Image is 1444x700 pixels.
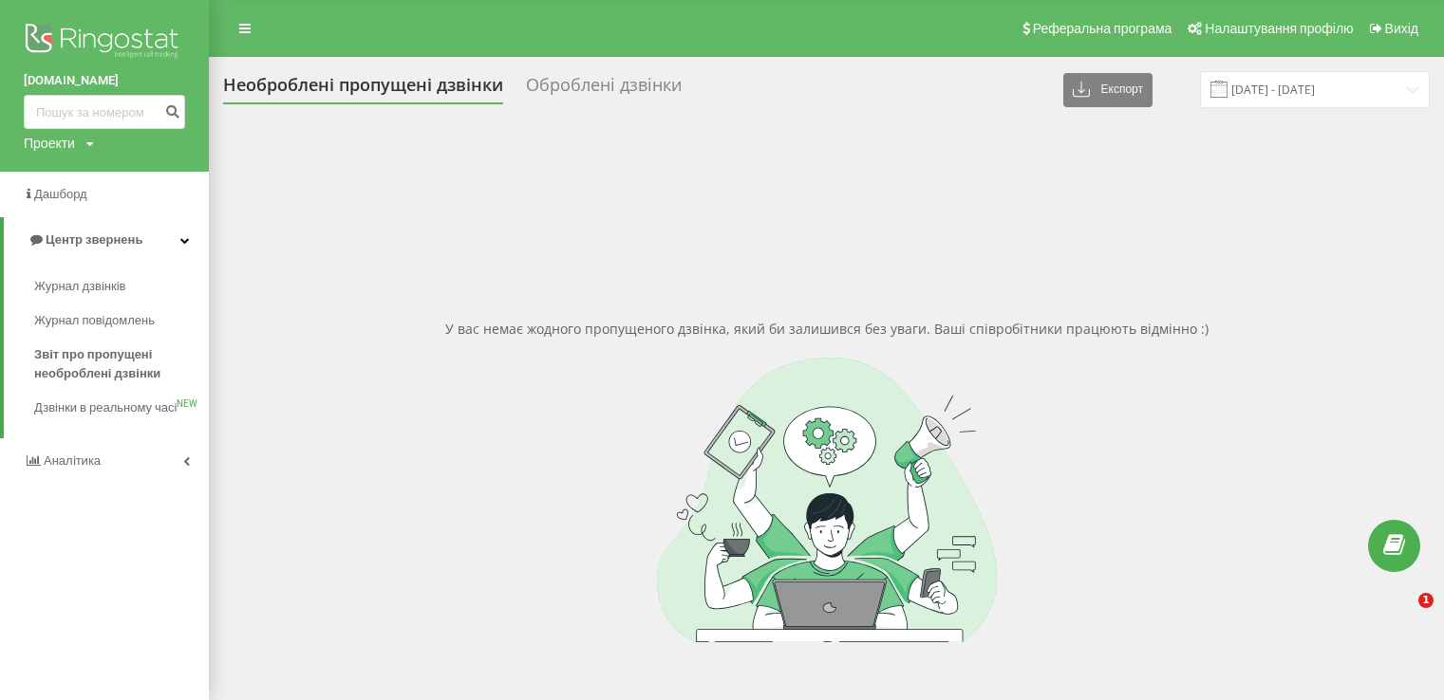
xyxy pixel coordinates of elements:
[4,217,209,263] a: Центр звернень
[34,398,177,417] span: Дзвінки в реальному часі
[34,311,155,330] span: Журнал повідомлень
[1063,73,1153,107] button: Експорт
[24,19,185,66] img: Ringostat logo
[46,232,142,247] span: Центр звернень
[1418,593,1434,608] span: 1
[1033,21,1172,36] span: Реферальна програма
[44,453,101,468] span: Аналiтика
[24,134,75,153] div: Проекти
[34,187,87,201] span: Дашборд
[1205,21,1353,36] span: Налаштування профілю
[34,304,209,338] a: Журнал повідомлень
[24,95,185,129] input: Пошук за номером
[34,269,209,304] a: Журнал дзвінків
[1385,21,1418,36] span: Вихід
[526,75,682,104] div: Оброблені дзвінки
[223,75,503,104] div: Необроблені пропущені дзвінки
[24,71,185,90] a: [DOMAIN_NAME]
[34,277,125,296] span: Журнал дзвінків
[1379,593,1425,638] iframe: Intercom live chat
[34,345,199,383] span: Звіт про пропущені необроблені дзвінки
[34,338,209,391] a: Звіт про пропущені необроблені дзвінки
[34,391,209,425] a: Дзвінки в реальному часіNEW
